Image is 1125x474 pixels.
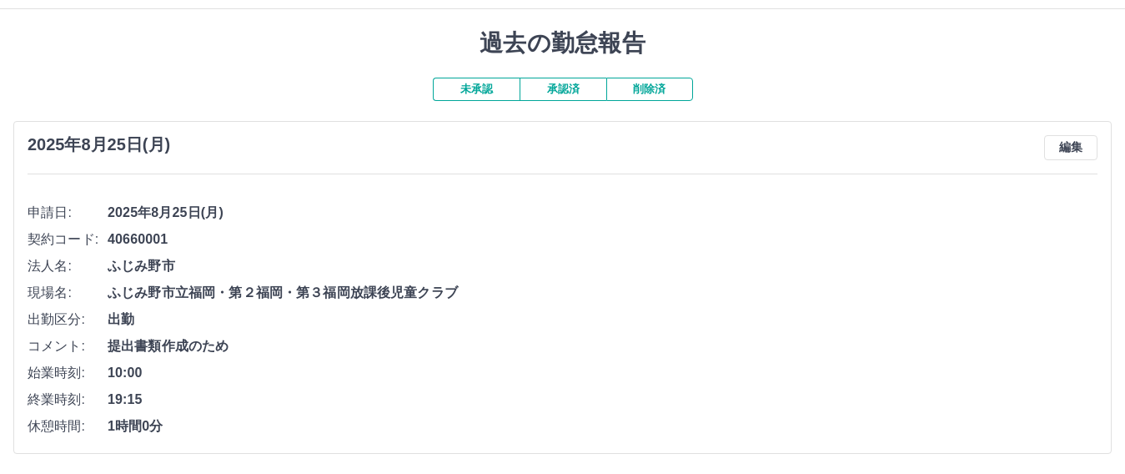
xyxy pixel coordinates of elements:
[108,336,1097,356] span: 提出書類作成のため
[28,229,108,250] span: 契約コード:
[13,29,1112,58] h1: 過去の勤怠報告
[520,78,606,101] button: 承認済
[433,78,520,101] button: 未承認
[108,416,1097,436] span: 1時間0分
[108,203,1097,223] span: 2025年8月25日(月)
[28,363,108,383] span: 始業時刻:
[28,203,108,223] span: 申請日:
[108,256,1097,276] span: ふじみ野市
[28,135,170,154] h3: 2025年8月25日(月)
[108,390,1097,410] span: 19:15
[1044,135,1097,160] button: 編集
[28,390,108,410] span: 終業時刻:
[108,283,1097,303] span: ふじみ野市立福岡・第２福岡・第３福岡放課後児童クラブ
[28,283,108,303] span: 現場名:
[28,310,108,330] span: 出勤区分:
[108,363,1097,383] span: 10:00
[28,256,108,276] span: 法人名:
[28,416,108,436] span: 休憩時間:
[108,229,1097,250] span: 40660001
[108,310,1097,330] span: 出勤
[606,78,693,101] button: 削除済
[28,336,108,356] span: コメント:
